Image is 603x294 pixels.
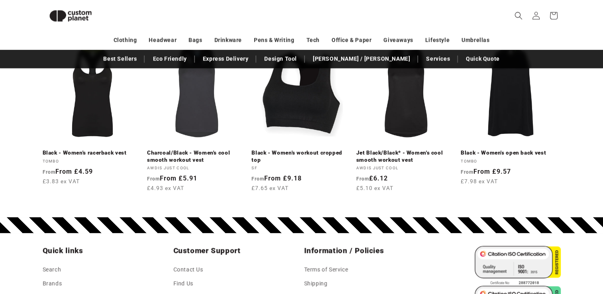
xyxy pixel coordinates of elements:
a: Office & Paper [332,33,371,47]
a: Charcoal/Black - Women's cool smooth workout vest [147,149,247,163]
a: Best Sellers [99,52,141,66]
h2: Customer Support [173,246,299,255]
a: Contact Us [173,265,203,276]
a: Clothing [114,33,137,47]
a: Shipping [304,276,328,290]
a: Lifestyle [425,33,450,47]
a: Design Tool [260,52,301,66]
a: Tech [306,33,319,47]
a: Pens & Writing [254,33,294,47]
a: Brands [43,276,62,290]
a: Headwear [149,33,177,47]
a: Jet Black/Black* - Women's cool smooth workout vest [356,149,456,163]
a: Find Us [173,276,193,290]
iframe: Chat Widget [470,208,603,294]
a: Bags [189,33,202,47]
a: [PERSON_NAME] / [PERSON_NAME] [309,52,414,66]
a: Terms of Service [304,265,348,276]
a: Search [43,265,61,276]
a: Black - Women's workout cropped top [251,149,351,163]
img: Custom Planet [43,3,98,28]
h2: Information / Policies [304,246,430,255]
a: Black - Women's open back vest [461,149,560,157]
a: Black - Women's racerback vest [43,149,142,157]
a: Giveaways [383,33,413,47]
summary: Search [510,7,527,24]
div: Widget razgovora [470,208,603,294]
a: Umbrellas [462,33,489,47]
h2: Quick links [43,246,169,255]
a: Eco Friendly [149,52,191,66]
a: Quick Quote [462,52,504,66]
a: Services [422,52,454,66]
a: Express Delivery [199,52,253,66]
a: Drinkware [214,33,242,47]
